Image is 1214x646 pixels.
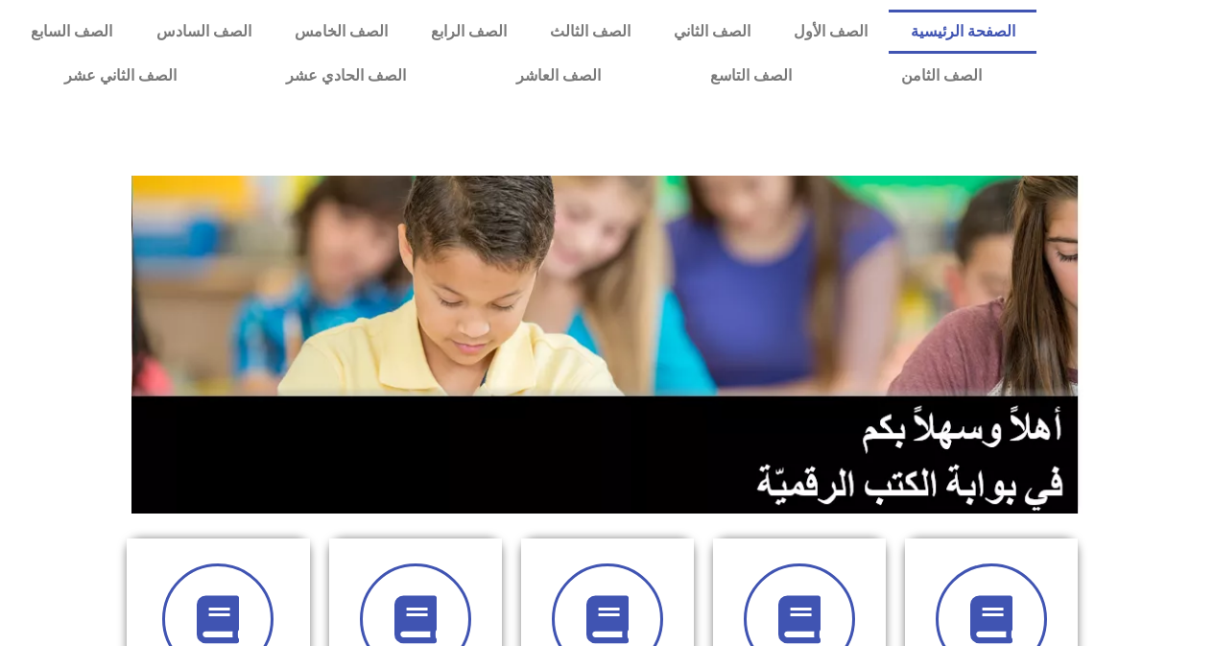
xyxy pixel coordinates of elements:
a: الصف الثالث [528,10,652,54]
a: الصف العاشر [462,54,655,98]
a: الصف السادس [134,10,273,54]
a: الصف الرابع [409,10,528,54]
a: الصف الأول [772,10,889,54]
a: الصف الثامن [846,54,1036,98]
a: الصف الخامس [273,10,409,54]
a: الصف الثاني [652,10,772,54]
a: الصف الثاني عشر [10,54,231,98]
a: الصف التاسع [655,54,846,98]
a: الصف الحادي عشر [231,54,461,98]
a: الصفحة الرئيسية [889,10,1036,54]
a: الصف السابع [10,10,134,54]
